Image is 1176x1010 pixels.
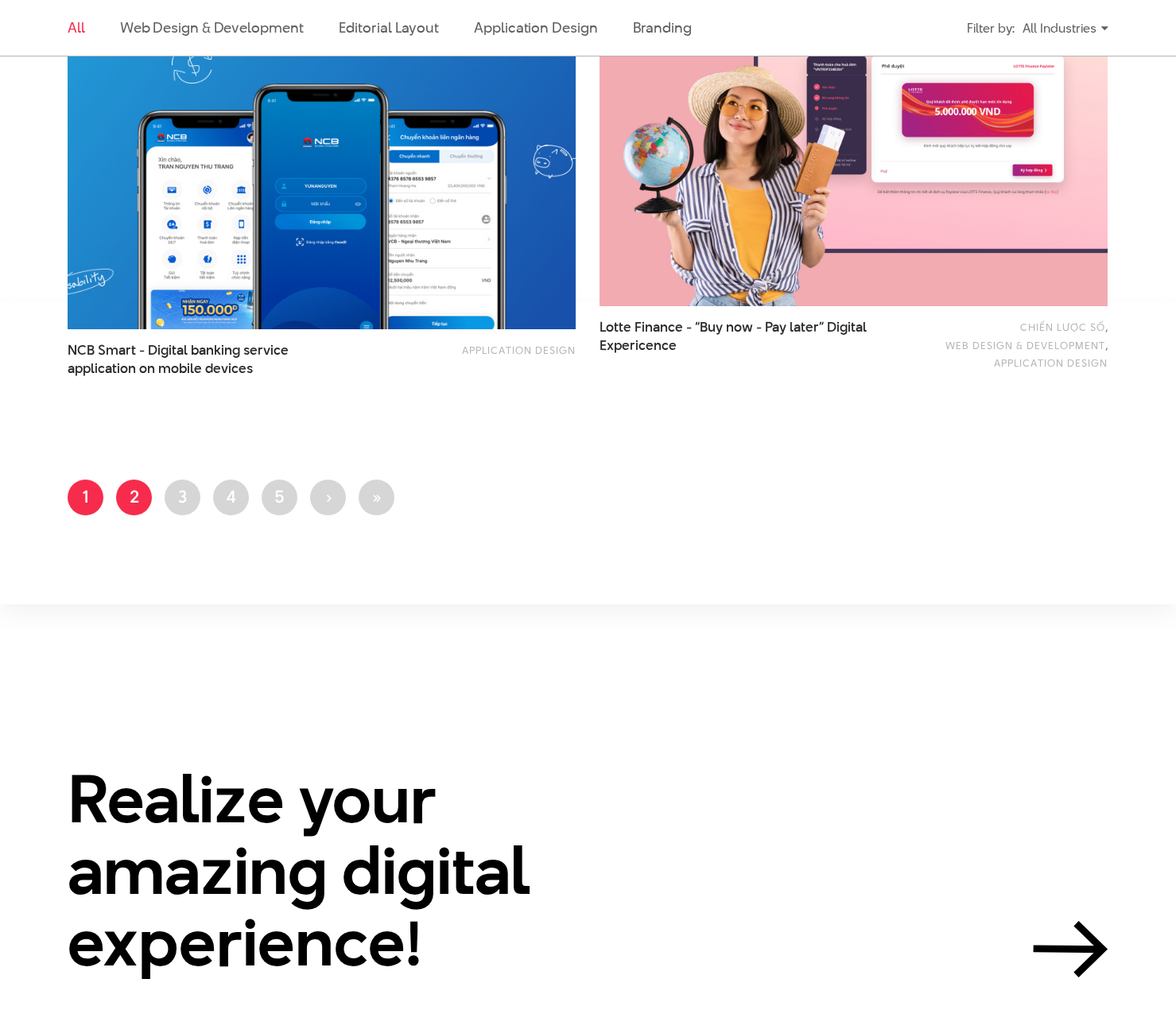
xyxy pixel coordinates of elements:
a: Application Design [994,355,1108,370]
a: Branding [633,17,692,37]
div: Filter by: [967,14,1015,42]
div: All Industries [1023,14,1108,42]
a: Chiến lược số [1020,320,1105,334]
span: › [325,484,332,508]
span: Expericence [600,336,677,355]
a: 4 [213,480,249,515]
a: Web Design & Development [120,17,304,37]
a: Realize your amazing digital experience! [68,763,1108,977]
span: Lotte Finance - “Buy now - Pay later” Digital [600,318,879,355]
a: 5 [262,480,297,515]
a: Application Design [462,343,576,357]
a: Web Design & Development [945,338,1105,352]
a: 3 [165,480,200,515]
a: Lotte Finance - “Buy now - Pay later” DigitalExpericence [600,318,879,355]
div: , , [904,318,1108,371]
a: 2 [116,480,152,515]
span: NCB Smart - Digital banking service [68,341,347,378]
h2: Realize your amazing digital experience! [68,763,624,977]
a: NCB Smart - Digital banking serviceapplication on mobile devices [68,341,347,378]
a: Editorial Layout [339,17,440,37]
a: Application Design [474,17,597,37]
span: » [371,484,382,508]
a: All [68,17,85,37]
span: application on mobile devices [68,359,253,378]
